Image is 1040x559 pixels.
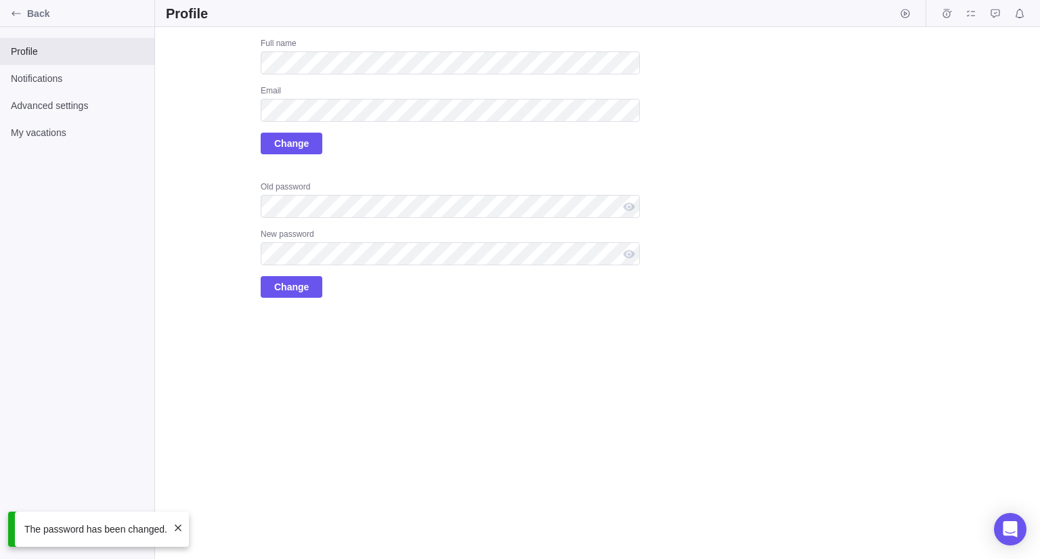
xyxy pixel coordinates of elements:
[1010,4,1029,23] span: Notifications
[261,181,640,195] div: Old password
[1010,10,1029,21] a: Notifications
[11,99,144,112] span: Advanced settings
[274,279,309,295] span: Change
[961,4,980,23] span: My assignments
[261,195,640,218] input: Old password
[261,99,640,122] input: Email
[994,513,1026,545] div: Open Intercom Messenger
[166,4,208,23] h2: Profile
[961,10,980,21] a: My assignments
[261,133,322,154] span: Change
[261,276,322,298] span: Change
[11,126,144,139] span: My vacations
[261,85,640,99] div: Email
[24,522,167,536] div: The password has been changed.
[261,38,640,51] div: Full name
[261,242,640,265] input: New password
[11,45,144,58] span: Profile
[274,135,309,152] span: Change
[896,4,915,23] span: Start timer
[937,4,956,23] span: Time logs
[986,10,1005,21] a: Approval requests
[261,51,640,74] input: Full name
[27,7,149,20] span: Back
[986,4,1005,23] span: Approval requests
[261,229,640,242] div: New password
[11,72,144,85] span: Notifications
[937,10,956,21] a: Time logs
